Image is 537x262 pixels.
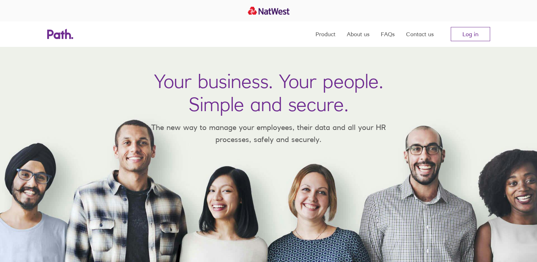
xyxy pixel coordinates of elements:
a: FAQs [381,21,395,47]
p: The new way to manage your employees, their data and all your HR processes, safely and securely. [141,121,396,145]
a: About us [347,21,369,47]
a: Product [316,21,335,47]
a: Contact us [406,21,434,47]
a: Log in [451,27,490,41]
h1: Your business. Your people. Simple and secure. [154,70,383,116]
